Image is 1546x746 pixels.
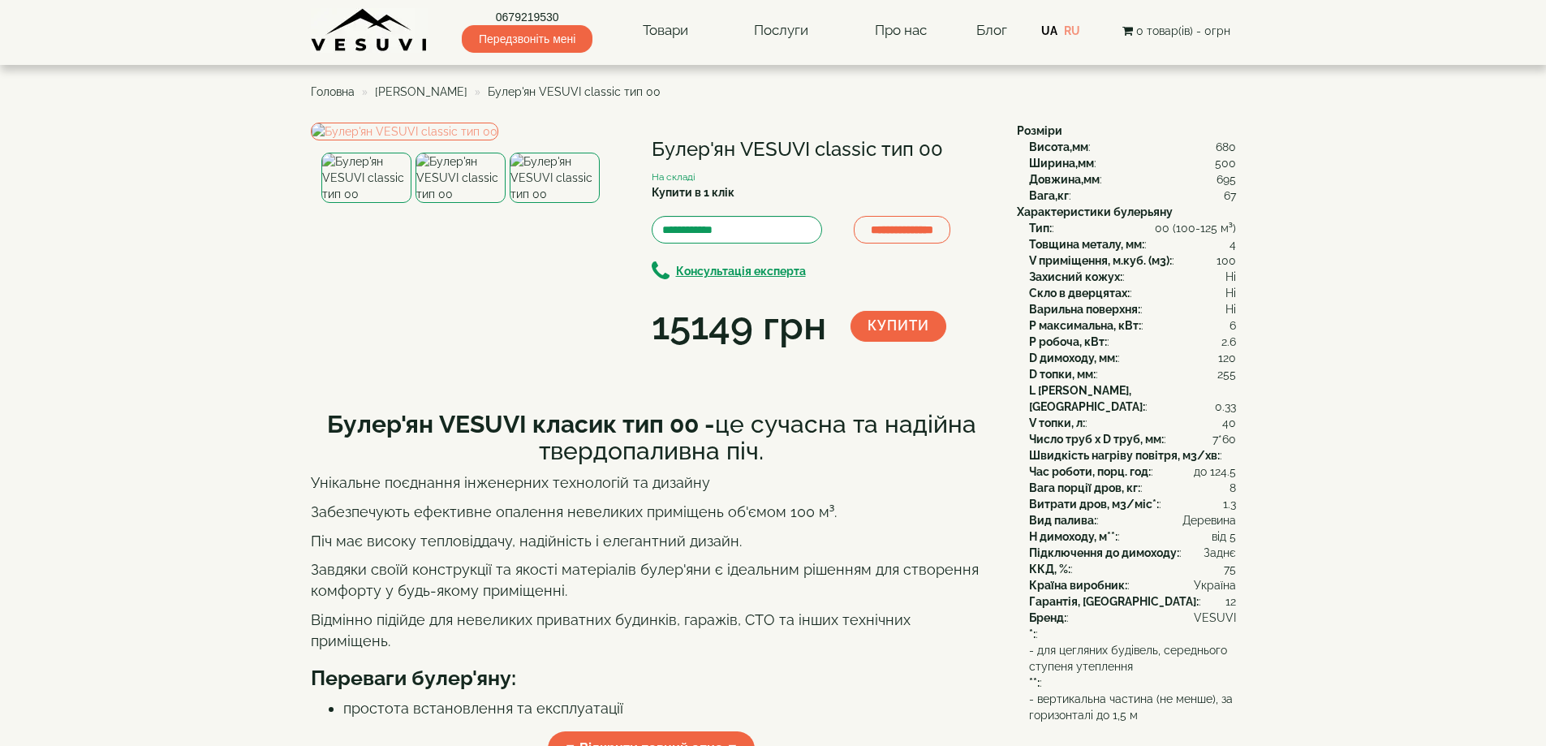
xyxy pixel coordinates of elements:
[1029,319,1141,332] b: P максимальна, кВт:
[1029,254,1172,267] b: V приміщення, м.куб. (м3):
[652,184,734,201] label: Купити в 1 клік
[1029,270,1122,283] b: Захисний кожух:
[311,666,516,690] b: Переваги булер'яну:
[1194,577,1236,593] span: Україна
[1215,155,1236,171] span: 500
[1029,626,1236,642] div: :
[1182,512,1236,528] span: Деревина
[1229,317,1236,334] span: 6
[1029,384,1145,413] b: L [PERSON_NAME], [GEOGRAPHIC_DATA]:
[1029,546,1179,559] b: Підключення до димоходу:
[1217,366,1236,382] span: 255
[1029,498,1159,511] b: Витрати дров, м3/міс*:
[1224,188,1236,204] span: 67
[1204,545,1236,561] span: Заднє
[1017,205,1173,218] b: Характеристики булерьяну
[1029,545,1236,561] div: :
[1041,24,1057,37] a: UA
[327,410,715,438] b: Булер'ян VESUVI класик тип 00 -
[1029,465,1151,478] b: Час роботи, порц. год:
[1029,303,1140,316] b: Варильна поверхня:
[488,85,661,98] span: Булер'ян VESUVI classic тип 00
[859,12,943,50] a: Про нас
[1221,464,1236,480] span: 4.5
[1029,189,1069,202] b: Вага,кг
[1029,301,1236,317] div: :
[1029,610,1236,626] div: :
[1029,238,1144,251] b: Товщина металу, мм:
[1029,140,1088,153] b: Висота,мм
[1029,611,1066,624] b: Бренд:
[1029,188,1236,204] div: :
[1029,236,1236,252] div: :
[311,8,428,53] img: content
[627,12,704,50] a: Товари
[1225,593,1236,610] span: 12
[1029,252,1236,269] div: :
[1029,220,1236,236] div: :
[1217,252,1236,269] span: 100
[1029,528,1236,545] div: :
[1029,269,1236,285] div: :
[1194,464,1221,480] span: до 12
[1029,433,1164,446] b: Число труб x D труб, мм:
[510,153,600,203] img: Булер'ян VESUVI classic тип 00
[311,472,993,494] p: Унікальне поєднання інженерних технологій та дизайну
[652,299,826,354] div: 15149 грн
[1029,335,1107,348] b: P робоча, кВт:
[1029,431,1236,447] div: :
[676,265,806,278] b: Консультація експерта
[1017,124,1062,137] b: Розміри
[1029,514,1096,527] b: Вид палива:
[1218,350,1236,366] span: 120
[851,311,946,342] button: Купити
[1029,285,1236,301] div: :
[1029,480,1236,496] div: :
[1029,642,1236,691] div: :
[976,22,1007,38] a: Блог
[416,153,506,203] img: Булер'ян VESUVI classic тип 00
[1212,528,1236,545] span: від 5
[311,123,498,140] img: Булер'ян VESUVI classic тип 00
[1216,139,1236,155] span: 680
[1029,171,1236,188] div: :
[1029,579,1127,592] b: Країна виробник:
[311,85,355,98] a: Головна
[1215,399,1236,415] span: 0.33
[1221,334,1236,350] span: 2.6
[1029,366,1236,382] div: :
[1136,24,1230,37] span: 0 товар(ів) - 0грн
[1029,287,1130,300] b: Скло в дверцятах:
[1229,236,1236,252] span: 4
[1194,610,1236,626] span: VESUVI
[1029,447,1236,464] div: :
[1029,317,1236,334] div: :
[1029,512,1236,528] div: :
[343,719,993,740] li: висока продуктивність
[311,610,993,651] p: Відмінно підійде для невеликих приватних будинків, гаражів, СТО та інших технічних приміщень.
[1029,139,1236,155] div: :
[1029,464,1236,480] div: :
[1029,496,1236,512] div: :
[1029,593,1236,610] div: :
[1029,155,1236,171] div: :
[1029,351,1118,364] b: D димоходу, мм:
[1029,222,1052,235] b: Тип:
[1222,415,1236,431] span: 40
[1029,530,1118,543] b: H димоходу, м**:
[1029,350,1236,366] div: :
[311,502,993,523] p: Забезпечують ефективне опалення невеликих приміщень об'ємом 100 м³.
[1029,416,1085,429] b: V топки, л:
[1225,285,1236,301] span: Ні
[652,139,993,160] h1: Булер'ян VESUVI classic тип 00
[1223,496,1236,512] span: 1.3
[1118,22,1235,40] button: 0 товар(ів) - 0грн
[1029,157,1094,170] b: Ширина,мм
[1029,481,1140,494] b: Вага порції дров, кг:
[1029,368,1096,381] b: D топки, мм:
[311,559,993,601] p: Завдяки своїй конструкції та якості матеріалів булер'яни є ідеальним рішенням для створення комфо...
[1225,301,1236,317] span: Ні
[1029,561,1236,577] div: :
